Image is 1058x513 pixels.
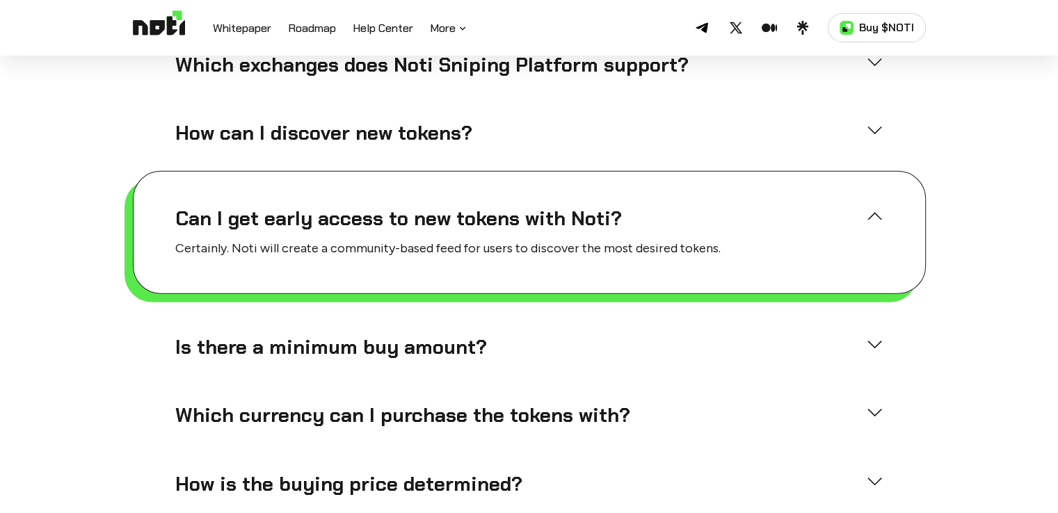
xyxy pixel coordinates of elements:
[175,238,849,259] p: Certainly. Noti will create a community-based feed for users to discover the most desired tokens.
[133,10,185,45] img: Logo
[175,121,856,146] h4: How can I discover new tokens?
[175,53,856,78] h4: Which exchanges does Noti Sniping Platform support?
[430,20,468,37] button: More
[175,472,856,497] h4: How is the buying price determined?
[175,335,856,360] h4: Is there a minimum buy amount?
[288,20,336,38] a: Roadmap
[175,206,856,231] h4: Can I get early access to new tokens with Noti?
[175,403,856,428] h4: Which currency can I purchase the tokens with?
[213,20,271,38] a: Whitepaper
[828,13,926,42] a: Buy $NOTI
[353,20,413,38] a: Help Center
